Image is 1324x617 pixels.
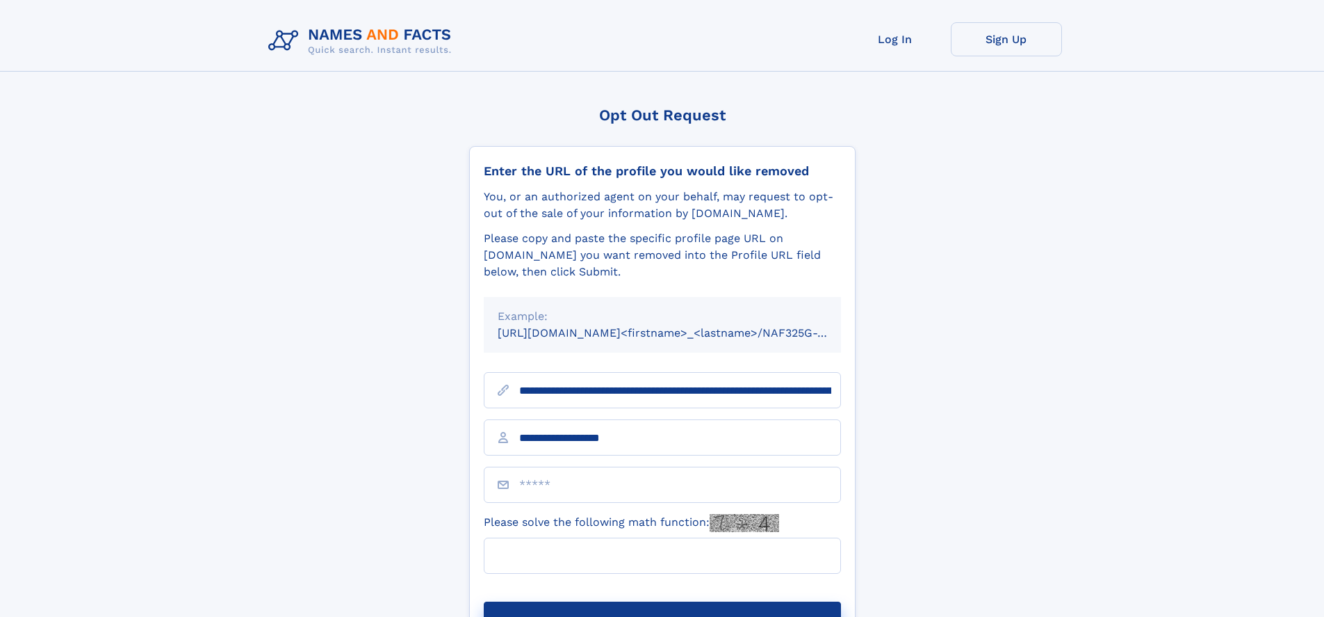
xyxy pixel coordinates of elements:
[840,22,951,56] a: Log In
[951,22,1062,56] a: Sign Up
[498,326,867,339] small: [URL][DOMAIN_NAME]<firstname>_<lastname>/NAF325G-xxxxxxxx
[484,230,841,280] div: Please copy and paste the specific profile page URL on [DOMAIN_NAME] you want removed into the Pr...
[469,106,856,124] div: Opt Out Request
[498,308,827,325] div: Example:
[263,22,463,60] img: Logo Names and Facts
[484,189,841,222] div: You, or an authorized agent on your behalf, may request to opt-out of the sale of your informatio...
[484,163,841,179] div: Enter the URL of the profile you would like removed
[484,514,779,532] label: Please solve the following math function:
